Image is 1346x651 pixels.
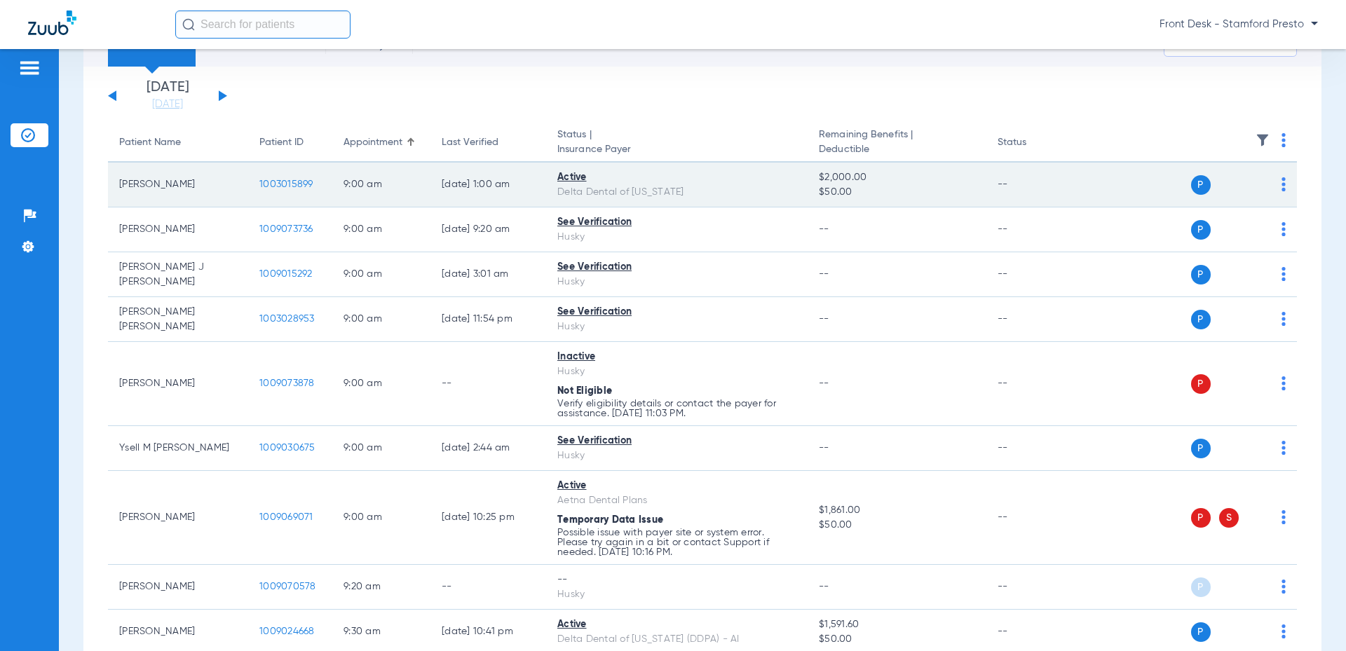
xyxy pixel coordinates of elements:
[986,426,1081,471] td: --
[344,135,419,150] div: Appointment
[819,503,974,518] span: $1,861.00
[442,135,535,150] div: Last Verified
[819,314,829,324] span: --
[1282,177,1286,191] img: group-dot-blue.svg
[557,215,796,230] div: See Verification
[430,163,546,207] td: [DATE] 1:00 AM
[986,342,1081,426] td: --
[986,471,1081,565] td: --
[986,565,1081,610] td: --
[108,297,248,342] td: [PERSON_NAME] [PERSON_NAME]
[259,512,313,522] span: 1009069071
[557,170,796,185] div: Active
[808,123,986,163] th: Remaining Benefits |
[430,297,546,342] td: [DATE] 11:54 PM
[1250,441,1264,455] img: x.svg
[1276,584,1346,651] iframe: Chat Widget
[557,185,796,200] div: Delta Dental of [US_STATE]
[259,582,316,591] span: 1009070578
[557,364,796,379] div: Husky
[557,386,612,396] span: Not Eligible
[259,626,315,636] span: 1009024668
[1191,622,1211,642] span: P
[557,493,796,508] div: Aetna Dental Plans
[819,582,829,591] span: --
[28,11,76,35] img: Zuub Logo
[557,399,796,418] p: Verify eligibility details or contact the payer for assistance. [DATE] 11:03 PM.
[1191,577,1211,597] span: P
[125,97,210,111] a: [DATE]
[557,230,796,245] div: Husky
[557,479,796,493] div: Active
[108,252,248,297] td: [PERSON_NAME] J [PERSON_NAME]
[332,252,430,297] td: 9:00 AM
[1282,133,1286,147] img: group-dot-blue.svg
[332,297,430,342] td: 9:00 AM
[557,515,663,525] span: Temporary Data Issue
[1250,267,1264,281] img: x.svg
[1191,374,1211,394] span: P
[108,163,248,207] td: [PERSON_NAME]
[819,378,829,388] span: --
[557,434,796,448] div: See Verification
[557,528,796,557] p: Possible issue with payer site or system error. Please try again in a bit or contact Support if n...
[1282,441,1286,455] img: group-dot-blue.svg
[344,135,402,150] div: Appointment
[430,342,546,426] td: --
[332,342,430,426] td: 9:00 AM
[819,269,829,279] span: --
[1282,580,1286,594] img: group-dot-blue.svg
[986,252,1081,297] td: --
[1250,510,1264,524] img: x.svg
[557,632,796,647] div: Delta Dental of [US_STATE] (DDPA) - AI
[1191,265,1211,285] span: P
[1282,267,1286,281] img: group-dot-blue.svg
[108,207,248,252] td: [PERSON_NAME]
[119,135,237,150] div: Patient Name
[986,123,1081,163] th: Status
[557,142,796,157] span: Insurance Payer
[557,305,796,320] div: See Verification
[430,426,546,471] td: [DATE] 2:44 AM
[557,617,796,632] div: Active
[1250,177,1264,191] img: x.svg
[259,135,304,150] div: Patient ID
[819,632,974,647] span: $50.00
[557,350,796,364] div: Inactive
[819,170,974,185] span: $2,000.00
[557,587,796,602] div: Husky
[1250,376,1264,390] img: x.svg
[108,342,248,426] td: [PERSON_NAME]
[819,518,974,533] span: $50.00
[259,314,315,324] span: 1003028953
[259,224,313,234] span: 1009073736
[430,471,546,565] td: [DATE] 10:25 PM
[430,252,546,297] td: [DATE] 3:01 AM
[986,163,1081,207] td: --
[259,135,321,150] div: Patient ID
[819,617,974,632] span: $1,591.60
[557,320,796,334] div: Husky
[1191,508,1211,528] span: P
[819,224,829,234] span: --
[332,565,430,610] td: 9:20 AM
[182,18,195,31] img: Search Icon
[259,179,313,189] span: 1003015899
[332,163,430,207] td: 9:00 AM
[1250,222,1264,236] img: x.svg
[1160,18,1318,32] span: Front Desk - Stamford Presto
[332,426,430,471] td: 9:00 AM
[430,565,546,610] td: --
[259,378,315,388] span: 1009073878
[1250,312,1264,326] img: x.svg
[259,269,313,279] span: 1009015292
[1256,133,1270,147] img: filter.svg
[819,185,974,200] span: $50.00
[1191,220,1211,240] span: P
[430,207,546,252] td: [DATE] 9:20 AM
[119,135,181,150] div: Patient Name
[986,297,1081,342] td: --
[557,573,796,587] div: --
[986,207,1081,252] td: --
